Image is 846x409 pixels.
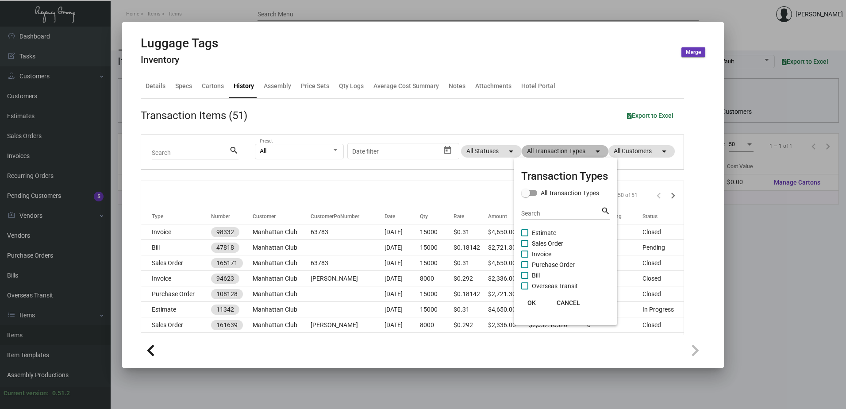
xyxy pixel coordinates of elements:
div: Current version: [4,389,49,398]
span: Sales Order [532,238,563,249]
span: Estimate [532,228,556,238]
mat-card-title: Transaction Types [521,168,610,184]
mat-icon: search [601,206,610,216]
span: All Transaction Types [541,188,599,198]
button: OK [518,295,546,311]
span: Invoice [532,249,551,259]
span: Overseas Transit [532,281,578,291]
span: Purchase Order [532,259,575,270]
span: Bill [532,270,540,281]
div: 0.51.2 [52,389,70,398]
span: OK [527,299,536,306]
button: CANCEL [550,295,587,311]
span: CANCEL [557,299,580,306]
